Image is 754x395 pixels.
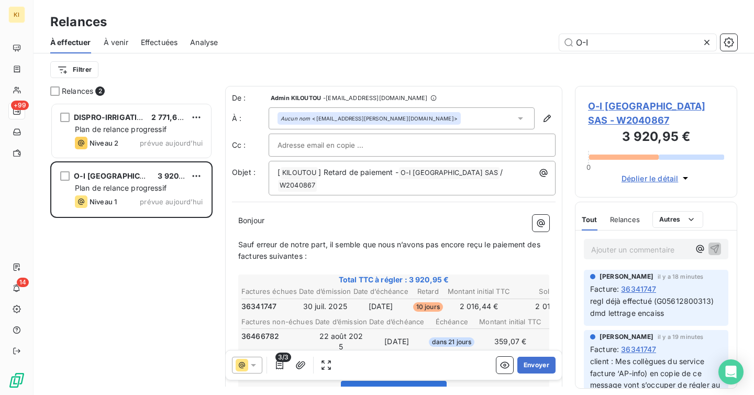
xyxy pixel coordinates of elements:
span: O-I [GEOGRAPHIC_DATA] SAS [399,167,500,179]
input: Adresse email en copie ... [278,137,390,153]
button: Envoyer [517,357,556,374]
span: Objet : [232,168,256,177]
td: 36466782 [241,331,314,342]
td: 359,07 € [543,331,606,353]
span: Relances [610,215,640,224]
span: ] Retard de paiement - [318,168,398,177]
span: dans 21 jours [429,337,474,347]
label: Cc : [232,140,269,150]
span: 2 [95,86,105,96]
span: Analyse [190,37,218,48]
button: Filtrer [50,61,98,78]
div: grid [50,103,213,395]
th: Factures échues [241,286,297,297]
span: 36341747 [241,301,276,312]
span: Relances [62,86,93,96]
span: 10 jours [413,302,443,312]
input: Rechercher [559,34,716,51]
td: 22 août 2025 [315,331,368,353]
span: [PERSON_NAME] [600,332,653,342]
td: 359,07 € [479,331,542,353]
th: Date d’émission [315,316,368,327]
th: Solde TTC [543,316,606,327]
span: Plan de relance progressif [75,183,167,192]
span: Niveau 2 [90,139,118,147]
th: Date d’échéance [369,316,425,327]
span: [PERSON_NAME] [600,272,653,281]
span: [ [278,168,280,177]
span: Total TTC à régler : 3 920,95 € [240,275,548,285]
th: Date d’échéance [353,286,409,297]
th: Date d’émission [298,286,351,297]
span: À effectuer [50,37,91,48]
span: 36341747 [621,283,656,294]
th: Échéance [426,316,478,327]
span: Tout [582,215,597,224]
span: 0 [586,163,591,171]
td: [DATE] [353,301,409,312]
span: +99 [11,101,29,110]
span: Niveau 1 [90,197,117,206]
span: prévue aujourd’hui [140,139,203,147]
span: De : [232,93,269,103]
span: prévue aujourd’hui [140,197,203,206]
td: 2 016,44 € [512,301,574,312]
th: Retard [410,286,446,297]
span: 2 771,67 € [151,113,188,122]
span: O-I [GEOGRAPHIC_DATA] SAS - W2040867 [588,99,724,127]
h3: 3 920,95 € [588,127,724,148]
span: W2040867 [278,180,317,192]
span: regl déjà effectué (G05612800313) dmd lettrage encaiss [590,297,716,317]
span: Facture : [590,344,619,355]
div: KI [8,6,25,23]
span: / [500,168,503,177]
span: Admin KILOUTOU [271,95,321,101]
span: Facture : [590,283,619,294]
label: À : [232,113,269,124]
img: Logo LeanPay [8,372,25,389]
th: Montant initial TTC [447,286,511,297]
th: Montant initial TTC [479,316,542,327]
em: Aucun nom [281,115,310,122]
td: [DATE] [369,331,425,353]
span: Bonjour [238,216,264,225]
td: 30 juil. 2025 [298,301,351,312]
span: il y a 19 minutes [658,334,704,340]
span: Effectuées [141,37,178,48]
span: Plan de relance progressif [75,125,167,134]
span: KILOUTOU [281,167,318,179]
div: <[EMAIL_ADDRESS][PERSON_NAME][DOMAIN_NAME]> [281,115,458,122]
button: Autres [652,211,703,228]
h3: Relances [50,13,107,31]
span: Sauf erreur de notre part, il semble que nous n’avons pas encore reçu le paiement des factures su... [238,240,542,261]
span: Déplier le détail [622,173,679,184]
button: Déplier le détail [618,172,694,184]
span: 3 920,95 € [158,171,198,180]
span: - [EMAIL_ADDRESS][DOMAIN_NAME] [323,95,427,101]
th: Factures non-échues [241,316,314,327]
span: 3/3 [275,353,291,362]
span: DISPRO-IRRIGATION [74,113,149,122]
span: O-I [GEOGRAPHIC_DATA] SAS [74,171,182,180]
span: À venir [104,37,128,48]
td: 2 016,44 € [447,301,511,312]
span: 36341747 [621,344,656,355]
th: Solde TTC [512,286,574,297]
span: 14 [17,278,29,287]
div: Open Intercom Messenger [718,359,744,385]
span: il y a 18 minutes [658,273,704,280]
